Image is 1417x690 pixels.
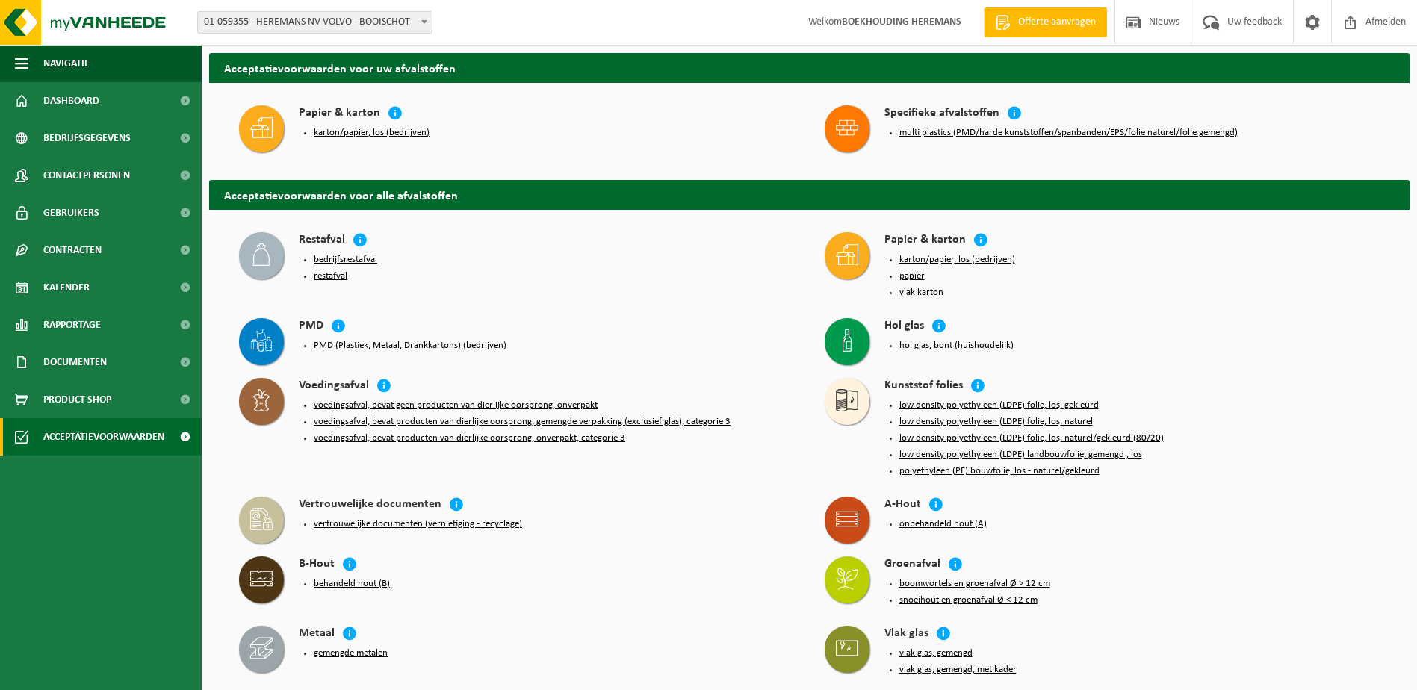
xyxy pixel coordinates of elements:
[43,157,130,194] span: Contactpersonen
[314,340,506,352] button: PMD (Plastiek, Metaal, Drankkartons) (bedrijven)
[899,400,1099,411] button: low density polyethyleen (LDPE) folie, los, gekleurd
[899,578,1050,590] button: boomwortels en groenafval Ø > 12 cm
[314,578,390,590] button: behandeld hout (B)
[43,306,101,344] span: Rapportage
[899,594,1038,606] button: snoeihout en groenafval Ø < 12 cm
[984,7,1107,37] a: Offerte aanvragen
[899,518,987,530] button: onbehandeld hout (A)
[43,194,99,231] span: Gebruikers
[299,105,380,122] h4: Papier & karton
[299,378,369,395] h4: Voedingsafval
[43,45,90,82] span: Navigatie
[899,449,1142,461] button: low density polyethyleen (LDPE) landbouwfolie, gemengd , los
[299,497,441,514] h4: Vertrouwelijke documenten
[314,254,377,266] button: bedrijfsrestafval
[899,127,1238,139] button: multi plastics (PMD/harde kunststoffen/spanbanden/EPS/folie naturel/folie gemengd)
[43,418,164,456] span: Acceptatievoorwaarden
[43,119,131,157] span: Bedrijfsgegevens
[299,232,345,249] h4: Restafval
[884,626,928,643] h4: Vlak glas
[314,647,388,659] button: gemengde metalen
[1014,15,1100,30] span: Offerte aanvragen
[314,270,347,282] button: restafval
[842,16,961,28] strong: BOEKHOUDING HEREMANS
[209,180,1410,209] h2: Acceptatievoorwaarden voor alle afvalstoffen
[43,82,99,119] span: Dashboard
[884,556,940,574] h4: Groenafval
[899,287,943,299] button: vlak karton
[314,518,522,530] button: vertrouwelijke documenten (vernietiging - recyclage)
[299,556,335,574] h4: B-Hout
[899,465,1100,477] button: polyethyleen (PE) bouwfolie, los - naturel/gekleurd
[884,105,999,122] h4: Specifieke afvalstoffen
[198,12,432,33] span: 01-059355 - HEREMANS NV VOLVO - BOOISCHOT
[899,416,1093,428] button: low density polyethyleen (LDPE) folie, los, naturel
[884,232,966,249] h4: Papier & karton
[899,340,1014,352] button: hol glas, bont (huishoudelijk)
[197,11,432,34] span: 01-059355 - HEREMANS NV VOLVO - BOOISCHOT
[899,647,973,659] button: vlak glas, gemengd
[314,432,625,444] button: voedingsafval, bevat producten van dierlijke oorsprong, onverpakt, categorie 3
[43,344,107,381] span: Documenten
[209,53,1410,82] h2: Acceptatievoorwaarden voor uw afvalstoffen
[884,497,921,514] h4: A-Hout
[43,231,102,269] span: Contracten
[884,378,963,395] h4: Kunststof folies
[299,626,335,643] h4: Metaal
[314,127,430,139] button: karton/papier, los (bedrijven)
[299,318,323,335] h4: PMD
[899,254,1015,266] button: karton/papier, los (bedrijven)
[43,381,111,418] span: Product Shop
[314,400,598,411] button: voedingsafval, bevat geen producten van dierlijke oorsprong, onverpakt
[899,270,925,282] button: papier
[899,664,1017,676] button: vlak glas, gemengd, met kader
[43,269,90,306] span: Kalender
[314,416,731,428] button: voedingsafval, bevat producten van dierlijke oorsprong, gemengde verpakking (exclusief glas), cat...
[899,432,1164,444] button: low density polyethyleen (LDPE) folie, los, naturel/gekleurd (80/20)
[884,318,924,335] h4: Hol glas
